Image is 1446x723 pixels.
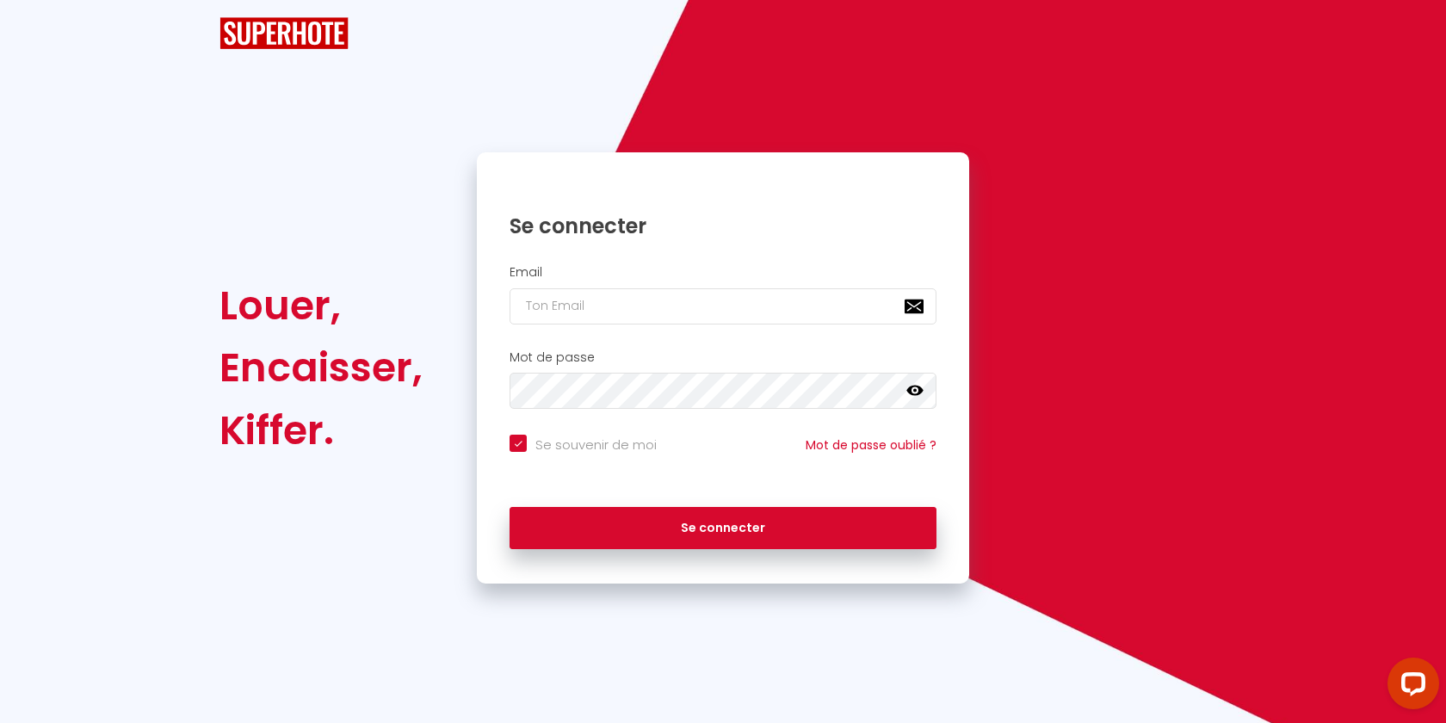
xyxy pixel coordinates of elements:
a: Mot de passe oublié ? [806,436,936,454]
div: Encaisser, [219,337,423,399]
div: Kiffer. [219,399,423,461]
h2: Email [510,265,936,280]
button: Se connecter [510,507,936,550]
h2: Mot de passe [510,350,936,365]
iframe: LiveChat chat widget [1374,651,1446,723]
div: Louer, [219,275,423,337]
h1: Se connecter [510,213,936,239]
img: SuperHote logo [219,17,349,49]
input: Ton Email [510,288,936,324]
